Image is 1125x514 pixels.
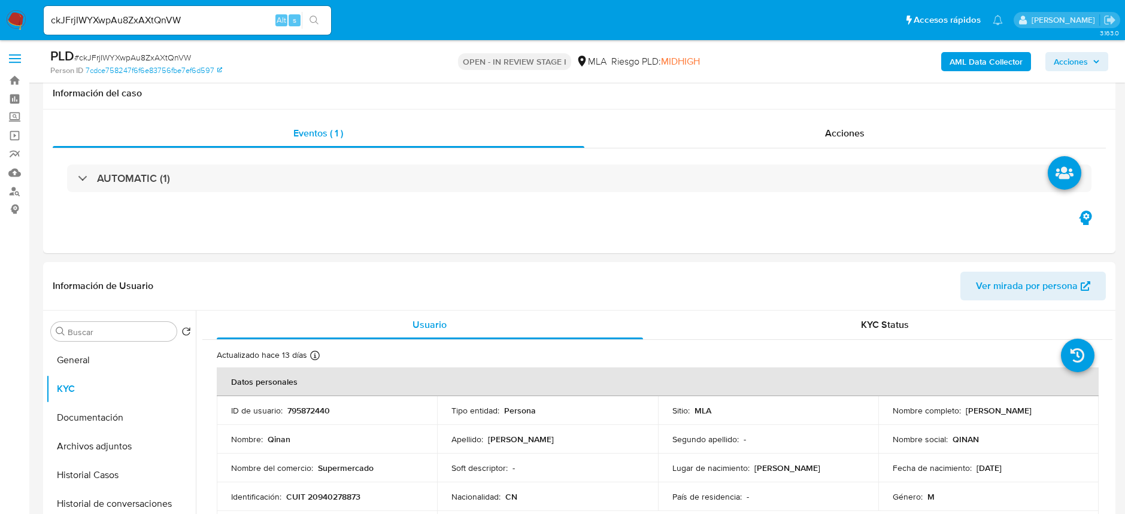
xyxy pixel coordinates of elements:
[941,52,1031,71] button: AML Data Collector
[50,46,74,65] b: PLD
[231,405,283,416] p: ID de usuario :
[46,346,196,375] button: General
[504,405,536,416] p: Persona
[1054,52,1088,71] span: Acciones
[893,463,972,473] p: Fecha de nacimiento :
[67,165,1091,192] div: AUTOMATIC (1)
[672,463,750,473] p: Lugar de nacimiento :
[74,51,191,63] span: # ckJFrjIWYXwpAu8ZxAXtQnVW
[181,327,191,340] button: Volver al orden por defecto
[451,405,499,416] p: Tipo entidad :
[993,15,1003,25] a: Notificaciones
[861,318,909,331] span: KYC Status
[46,375,196,403] button: KYC
[672,434,739,445] p: Segundo apellido :
[413,318,447,331] span: Usuario
[46,403,196,432] button: Documentación
[505,491,517,502] p: CN
[966,405,1032,416] p: [PERSON_NAME]
[893,491,923,502] p: Género :
[611,55,700,68] span: Riesgo PLD:
[56,327,65,336] button: Buscar
[451,491,501,502] p: Nacionalidad :
[1045,52,1108,71] button: Acciones
[44,13,331,28] input: Buscar usuario o caso...
[754,463,820,473] p: [PERSON_NAME]
[217,367,1099,396] th: Datos personales
[914,14,981,26] span: Accesos rápidos
[287,405,330,416] p: 795872440
[68,327,172,337] input: Buscar
[293,14,296,26] span: s
[672,405,690,416] p: Sitio :
[950,52,1023,71] b: AML Data Collector
[661,54,700,68] span: MIDHIGH
[86,65,222,76] a: 7cdce758247f6f6e83756fbe7ef6d597
[576,55,607,68] div: MLA
[960,272,1106,300] button: Ver mirada por persona
[286,491,360,502] p: CUIT 20940278873
[293,126,343,140] span: Eventos ( 1 )
[672,491,742,502] p: País de residencia :
[451,463,508,473] p: Soft descriptor :
[231,463,313,473] p: Nombre del comercio :
[893,405,961,416] p: Nombre completo :
[231,491,281,502] p: Identificación :
[451,434,483,445] p: Apellido :
[747,491,749,502] p: -
[927,491,935,502] p: M
[1103,14,1116,26] a: Salir
[1032,14,1099,26] p: cecilia.zacarias@mercadolibre.com
[46,432,196,461] button: Archivos adjuntos
[217,349,307,361] p: Actualizado hace 13 días
[744,434,746,445] p: -
[268,434,290,445] p: Qinan
[277,14,286,26] span: Alt
[302,12,326,29] button: search-icon
[46,461,196,489] button: Historial Casos
[953,434,979,445] p: QINAN
[695,405,711,416] p: MLA
[825,126,865,140] span: Acciones
[97,172,170,185] h3: AUTOMATIC (1)
[318,463,374,473] p: Supermercado
[893,434,948,445] p: Nombre social :
[53,87,1106,99] h1: Información del caso
[976,272,1078,300] span: Ver mirada por persona
[53,280,153,292] h1: Información de Usuario
[513,463,515,473] p: -
[458,53,571,70] p: OPEN - IN REVIEW STAGE I
[977,463,1002,473] p: [DATE]
[231,434,263,445] p: Nombre :
[50,65,83,76] b: Person ID
[488,434,554,445] p: [PERSON_NAME]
